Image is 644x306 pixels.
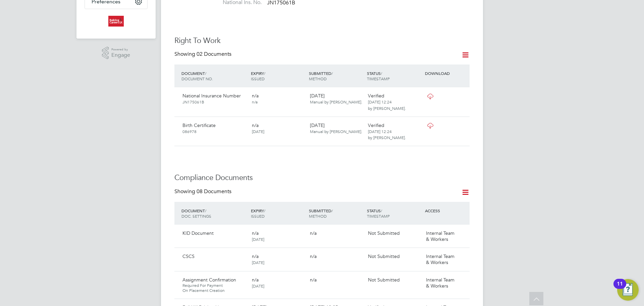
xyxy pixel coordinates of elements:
[197,51,231,57] span: 02 Documents
[182,283,247,288] span: Required For Payment
[182,277,236,283] span: Assignment Confirmation
[205,71,206,76] span: /
[251,76,265,81] span: ISSUED
[264,71,265,76] span: /
[310,230,317,236] span: n/a
[252,236,264,242] span: [DATE]
[252,260,264,265] span: [DATE]
[174,188,233,195] div: Showing
[423,67,470,79] div: DOWNLOAD
[249,205,307,222] div: EXPIRY
[252,230,259,236] span: n/a
[367,213,390,219] span: TIMESTAMP
[85,16,148,27] a: Go to home page
[252,253,259,259] span: n/a
[331,71,333,76] span: /
[249,67,307,85] div: EXPIRY
[182,129,197,134] span: 086978
[180,67,249,85] div: DOCUMENT
[381,71,382,76] span: /
[426,277,454,289] span: Internal Team & Workers
[307,67,365,85] div: SUBMITTED
[365,67,423,85] div: STATUS
[205,208,206,213] span: /
[309,76,327,81] span: METHOD
[264,208,265,213] span: /
[368,253,400,259] span: Not Submitted
[310,277,317,283] span: n/a
[307,120,365,137] div: [DATE]
[309,213,327,219] span: METHOD
[617,284,623,293] div: 11
[252,129,264,134] span: [DATE]
[252,283,264,289] span: [DATE]
[365,205,423,222] div: STATUS
[180,205,249,222] div: DOCUMENT
[182,253,195,259] span: CSCS
[249,90,307,107] div: n/a
[111,47,130,52] span: Powered by
[182,99,204,104] span: JN175061B
[181,76,213,81] span: DOCUMENT NO.
[331,208,333,213] span: /
[182,230,214,236] span: KID Document
[368,105,406,111] span: by [PERSON_NAME].
[381,208,382,213] span: /
[197,188,231,195] span: 08 Documents
[307,205,365,222] div: SUBMITTED
[310,129,362,134] span: Manual by [PERSON_NAME].
[252,277,259,283] span: n/a
[617,279,639,301] button: Open Resource Center, 11 new notifications
[307,90,365,107] div: [DATE]
[368,129,392,134] span: [DATE] 12:24
[102,47,130,59] a: Powered byEngage
[368,230,400,236] span: Not Submitted
[174,36,470,46] h3: Right To Work
[423,205,470,217] div: ACCESS
[182,288,247,293] span: On Placement Creation
[174,173,470,183] h3: Compliance Documents
[368,135,406,140] span: by [PERSON_NAME].
[426,253,454,265] span: Internal Team & Workers
[180,120,249,137] div: Birth Certificate
[180,90,249,107] div: National Insurance Number
[181,213,211,219] span: DOC. SETTINGS
[367,76,390,81] span: TIMESTAMP
[310,99,362,104] span: Manual by [PERSON_NAME].
[252,99,258,104] span: n/a
[251,213,265,219] span: ISSUED
[310,253,317,259] span: n/a
[174,51,233,58] div: Showing
[368,122,384,128] span: Verified
[368,99,392,104] span: [DATE] 12:24
[426,230,454,242] span: Internal Team & Workers
[368,277,400,283] span: Not Submitted
[108,16,123,27] img: buildingcareersuk-logo-retina.png
[249,120,307,137] div: n/a
[111,52,130,58] span: Engage
[368,93,384,99] span: Verified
